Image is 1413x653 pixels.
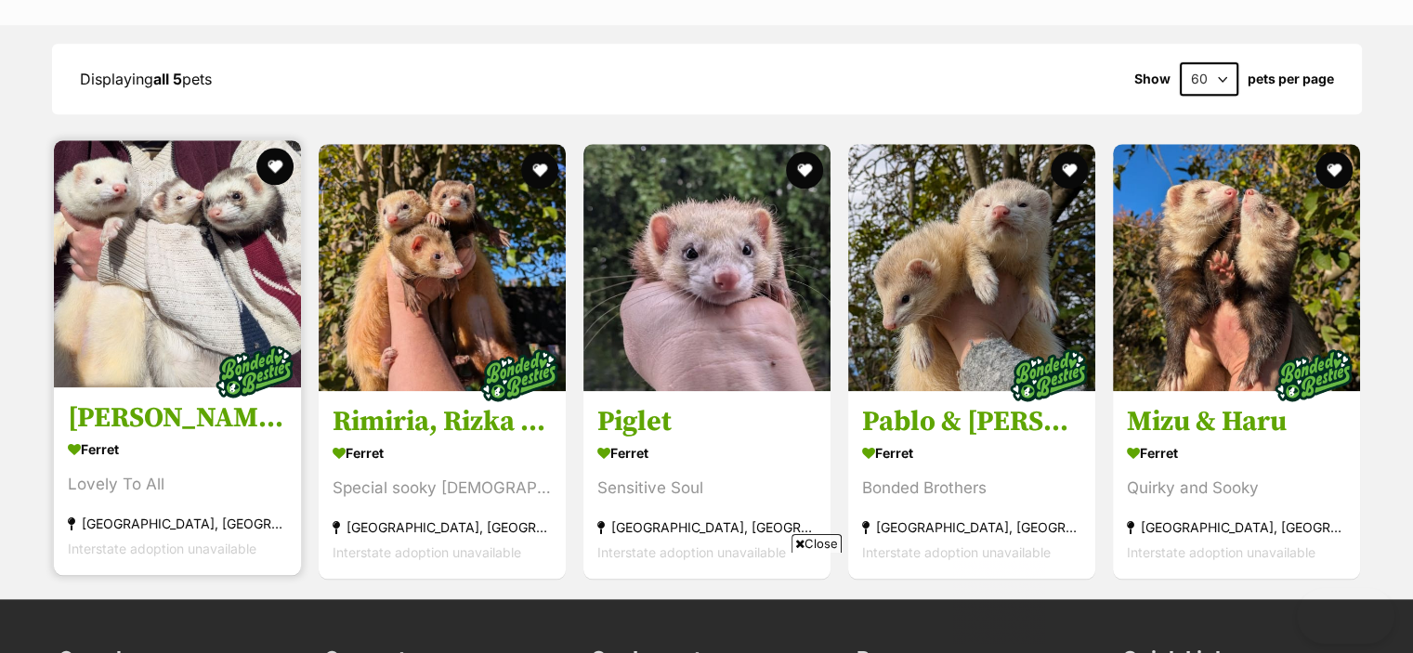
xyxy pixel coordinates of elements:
div: Ferret [862,439,1081,466]
span: Show [1134,72,1171,86]
button: favourite [521,151,558,189]
span: Interstate adoption unavailable [333,544,521,560]
button: favourite [1315,151,1353,189]
strong: all 5 [153,70,182,88]
div: Sensitive Soul [597,476,817,501]
img: Piglet [583,144,831,391]
span: Interstate adoption unavailable [597,544,786,560]
a: Pablo & [PERSON_NAME] Ferret Bonded Brothers [GEOGRAPHIC_DATA], [GEOGRAPHIC_DATA] Interstate adop... [848,390,1095,579]
a: Mizu & Haru Ferret Quirky and Sooky [GEOGRAPHIC_DATA], [GEOGRAPHIC_DATA] Interstate adoption unav... [1113,390,1360,579]
div: Quirky and Sooky [1127,476,1346,501]
img: bonded besties [473,329,566,422]
h3: Mizu & Haru [1127,404,1346,439]
iframe: Help Scout Beacon - Open [1297,588,1394,644]
div: Bonded Brothers [862,476,1081,501]
img: bonded besties [1002,329,1095,422]
button: favourite [256,148,294,185]
h3: Pablo & [PERSON_NAME] [862,404,1081,439]
a: Piglet Ferret Sensitive Soul [GEOGRAPHIC_DATA], [GEOGRAPHIC_DATA] Interstate adoption unavailable... [583,390,831,579]
a: [PERSON_NAME], Snow & [PERSON_NAME] Ferret Lovely To All [GEOGRAPHIC_DATA], [GEOGRAPHIC_DATA] Int... [54,386,301,575]
label: pets per page [1248,72,1334,86]
div: [GEOGRAPHIC_DATA], [GEOGRAPHIC_DATA] [862,515,1081,540]
button: favourite [1051,151,1088,189]
img: Mizu & Haru [1113,144,1360,391]
div: Ferret [597,439,817,466]
span: Interstate adoption unavailable [1127,544,1315,560]
div: Lovely To All [68,472,287,497]
span: Interstate adoption unavailable [862,544,1051,560]
img: bonded besties [208,325,301,418]
span: Close [792,534,842,553]
img: Pablo & Pamelion [848,144,1095,391]
h3: [PERSON_NAME], Snow & [PERSON_NAME] [68,400,287,436]
div: [GEOGRAPHIC_DATA], [GEOGRAPHIC_DATA] [333,515,552,540]
div: [GEOGRAPHIC_DATA], [GEOGRAPHIC_DATA] [597,515,817,540]
img: Rimiria, Rizka & Rizia [319,144,566,391]
span: Displaying pets [80,70,212,88]
button: favourite [786,151,823,189]
div: Ferret [333,439,552,466]
div: Special sooky [DEMOGRAPHIC_DATA] [333,476,552,501]
h3: Piglet [597,404,817,439]
iframe: Advertisement [369,560,1045,644]
img: Sylvester, Snow & Rosaria [54,140,301,387]
div: [GEOGRAPHIC_DATA], [GEOGRAPHIC_DATA] [68,511,287,536]
div: Ferret [68,436,287,463]
div: [GEOGRAPHIC_DATA], [GEOGRAPHIC_DATA] [1127,515,1346,540]
img: bonded besties [1267,329,1360,422]
h3: Rimiria, Rizka & [PERSON_NAME] [333,404,552,439]
div: Ferret [1127,439,1346,466]
span: Interstate adoption unavailable [68,541,256,556]
a: Rimiria, Rizka & [PERSON_NAME] Ferret Special sooky [DEMOGRAPHIC_DATA] [GEOGRAPHIC_DATA], [GEOGRA... [319,390,566,579]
